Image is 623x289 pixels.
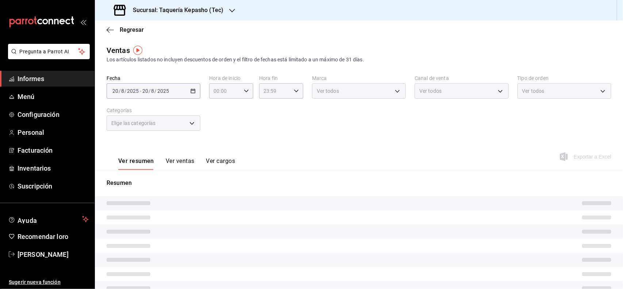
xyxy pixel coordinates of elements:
[5,53,90,61] a: Pregunta a Parrot AI
[317,88,339,94] font: Ver todos
[107,26,144,33] button: Regresar
[518,76,549,81] font: Tipo de orden
[142,88,149,94] input: --
[118,157,154,164] font: Ver resumen
[209,76,241,81] font: Hora de inicio
[119,88,121,94] font: /
[9,279,61,285] font: Sugerir nueva función
[157,88,169,94] input: ----
[118,157,235,170] div: pestañas de navegación
[107,46,130,55] font: Ventas
[80,19,86,25] button: abrir_cajón_menú
[111,120,156,126] font: Elige las categorías
[112,88,119,94] input: --
[20,49,69,54] font: Pregunta a Parrot AI
[8,44,90,59] button: Pregunta a Parrot AI
[133,46,142,55] img: Marcador de información sobre herramientas
[206,157,235,164] font: Ver cargos
[140,88,141,94] font: -
[127,88,139,94] input: ----
[124,88,127,94] font: /
[312,76,327,81] font: Marca
[107,108,132,114] font: Categorías
[107,179,132,186] font: Resumen
[107,76,121,81] font: Fecha
[121,88,124,94] input: --
[18,111,59,118] font: Configuración
[18,217,37,224] font: Ayuda
[415,76,449,81] font: Canal de venta
[107,57,364,62] font: Los artículos listados no incluyen descuentos de orden y el filtro de fechas está limitado a un m...
[18,93,35,100] font: Menú
[18,182,52,190] font: Suscripción
[18,164,51,172] font: Inventarios
[155,88,157,94] font: /
[18,75,44,83] font: Informes
[18,129,44,136] font: Personal
[151,88,155,94] input: --
[133,7,223,14] font: Sucursal: Taquería Kepasho (Tec)
[18,147,53,154] font: Facturación
[120,26,144,33] font: Regresar
[522,88,545,94] font: Ver todos
[18,233,68,240] font: Recomendar loro
[166,157,195,164] font: Ver ventas
[419,88,442,94] font: Ver todos
[18,251,69,258] font: [PERSON_NAME]
[259,76,278,81] font: Hora fin
[149,88,151,94] font: /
